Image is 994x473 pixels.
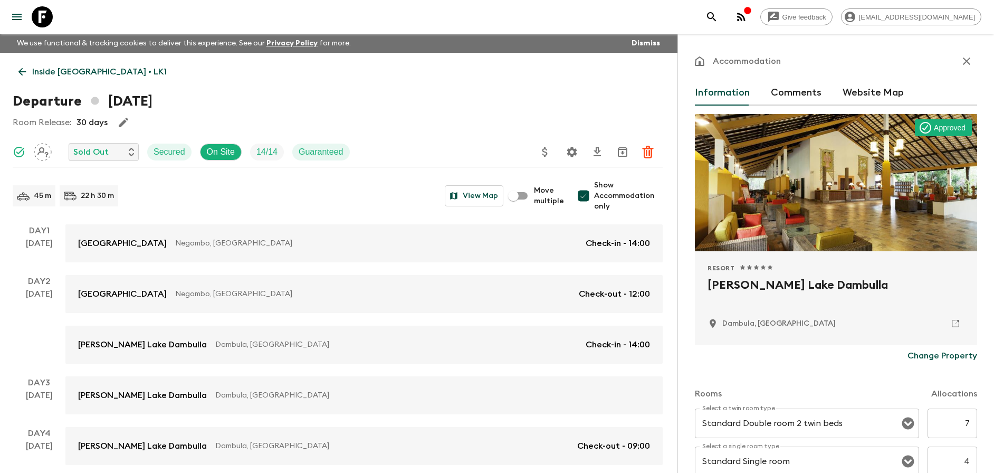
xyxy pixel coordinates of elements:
span: Move multiple [534,185,565,206]
button: View Map [445,185,503,206]
p: Rooms [695,387,722,400]
p: Accommodation [713,55,781,68]
a: Privacy Policy [266,40,318,47]
button: menu [6,6,27,27]
div: On Site [200,144,242,160]
a: [PERSON_NAME] Lake DambullaDambula, [GEOGRAPHIC_DATA]Check-in - 14:00 [65,326,663,364]
p: Negombo, [GEOGRAPHIC_DATA] [175,238,577,249]
p: Negombo, [GEOGRAPHIC_DATA] [175,289,570,299]
div: [DATE] [26,288,53,364]
p: Day 2 [13,275,65,288]
p: Sold Out [73,146,109,158]
p: Check-out - 09:00 [577,440,650,452]
p: [GEOGRAPHIC_DATA] [78,237,167,250]
button: Open [901,454,915,469]
p: Inside [GEOGRAPHIC_DATA] • LK1 [32,65,167,78]
div: [EMAIL_ADDRESS][DOMAIN_NAME] [841,8,981,25]
h1: Departure [DATE] [13,91,152,112]
p: Day 1 [13,224,65,237]
a: Inside [GEOGRAPHIC_DATA] • LK1 [13,61,173,82]
span: Show Accommodation only [594,180,663,212]
p: Dambula, [GEOGRAPHIC_DATA] [215,339,577,350]
p: Check-out - 12:00 [579,288,650,300]
label: Select a single room type [702,442,779,451]
button: Dismiss [629,36,663,51]
button: Information [695,80,750,106]
p: Dambula, [GEOGRAPHIC_DATA] [215,390,642,401]
label: Select a twin room type [702,404,775,413]
p: Day 4 [13,427,65,440]
p: 30 days [77,116,108,129]
button: Open [901,416,915,431]
p: Dambula, Sri Lanka [722,318,836,329]
p: Change Property [907,349,977,362]
p: [PERSON_NAME] Lake Dambulla [78,389,207,402]
p: 45 m [34,191,51,201]
button: Comments [771,80,821,106]
p: [GEOGRAPHIC_DATA] [78,288,167,300]
p: Secured [154,146,185,158]
div: [DATE] [26,237,53,262]
div: Trip Fill [250,144,284,160]
button: Change Property [907,345,977,366]
a: Give feedback [760,8,833,25]
p: Day 3 [13,376,65,389]
p: [PERSON_NAME] Lake Dambulla [78,440,207,452]
button: Website Map [843,80,904,106]
p: Guaranteed [299,146,343,158]
a: [GEOGRAPHIC_DATA]Negombo, [GEOGRAPHIC_DATA]Check-in - 14:00 [65,224,663,262]
a: [PERSON_NAME] Lake DambullaDambula, [GEOGRAPHIC_DATA] [65,376,663,414]
a: [PERSON_NAME] Lake DambullaDambula, [GEOGRAPHIC_DATA]Check-out - 09:00 [65,427,663,465]
button: Update Price, Early Bird Discount and Costs [534,141,556,163]
p: 14 / 14 [256,146,278,158]
p: Approved [934,122,966,133]
h2: [PERSON_NAME] Lake Dambulla [708,277,964,310]
a: [GEOGRAPHIC_DATA]Negombo, [GEOGRAPHIC_DATA]Check-out - 12:00 [65,275,663,313]
span: [EMAIL_ADDRESS][DOMAIN_NAME] [853,13,981,21]
p: Dambula, [GEOGRAPHIC_DATA] [215,441,569,451]
p: Check-in - 14:00 [586,237,650,250]
button: Delete [637,141,658,163]
button: Archive (Completed, Cancelled or Unsynced Departures only) [612,141,633,163]
span: Assign pack leader [34,146,52,155]
button: search adventures [701,6,722,27]
p: We use functional & tracking cookies to deliver this experience. See our for more. [13,34,355,53]
p: On Site [207,146,235,158]
p: Room Release: [13,116,71,129]
button: Download CSV [587,141,608,163]
div: [DATE] [26,389,53,414]
p: Check-in - 14:00 [586,338,650,351]
span: Resort [708,264,735,272]
span: Give feedback [777,13,832,21]
div: Photo of Amaya Lake Dambulla [695,114,977,251]
button: Settings [561,141,582,163]
p: [PERSON_NAME] Lake Dambulla [78,338,207,351]
svg: Synced Successfully [13,146,25,158]
p: 22 h 30 m [81,191,114,201]
div: Secured [147,144,192,160]
p: Allocations [931,387,977,400]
